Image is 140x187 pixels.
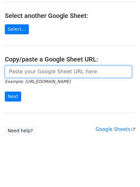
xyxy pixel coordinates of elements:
h4: Select another Google Sheet: [5,12,135,20]
a: Select... [5,24,29,34]
input: Paste your Google Sheet URL here [5,66,132,78]
a: Need help? [5,126,36,136]
a: Google Sheets [95,126,135,132]
small: Example: [URL][DOMAIN_NAME] [5,79,70,84]
h4: Copy/paste a Google Sheet URL: [5,55,135,63]
iframe: Chat Widget [108,156,140,187]
input: Next [5,92,21,102]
